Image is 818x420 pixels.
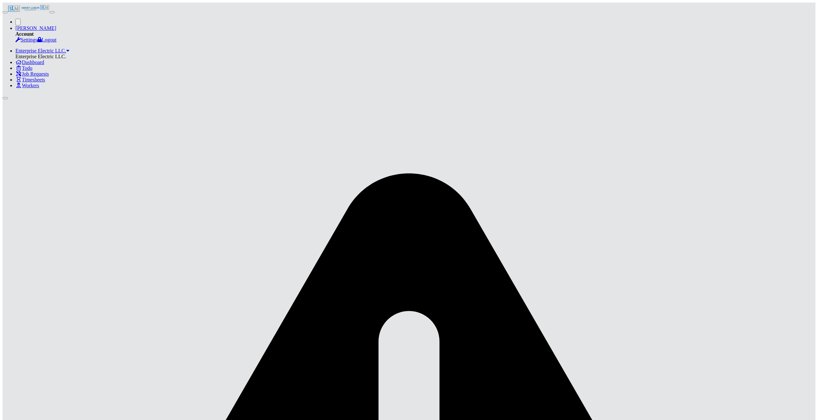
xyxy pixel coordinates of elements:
a: Timesheets [15,77,45,82]
a: Enterprise Electric LLC. [15,48,69,53]
img: SLM Logo [8,5,40,12]
a: Job Requests [15,71,49,77]
a: Dashboard [15,60,44,65]
span: Job Requests [22,71,49,77]
a: [PERSON_NAME] [15,25,56,31]
span: Timesheets [22,77,45,82]
span: Workers [22,83,39,88]
strong: Account [15,31,34,37]
a: Workers [15,83,39,88]
a: Logout [37,37,57,42]
img: SLM Logo [40,3,49,12]
div: Enterprise Electric LLC. [15,54,815,60]
span: Todo [22,65,32,71]
a: Settings [15,37,37,42]
a: Todo [15,65,32,71]
span: Dashboard [22,60,44,65]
